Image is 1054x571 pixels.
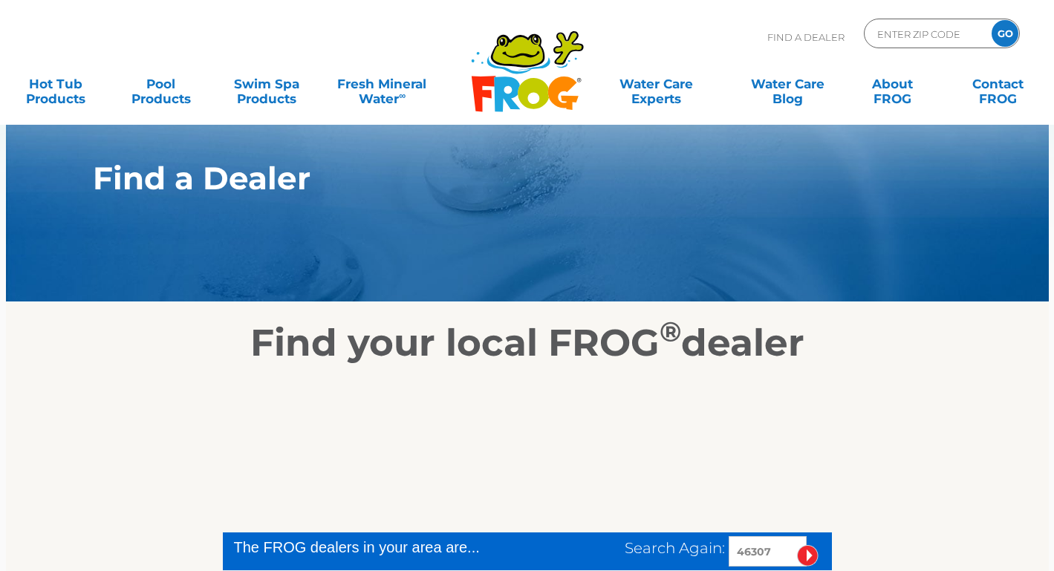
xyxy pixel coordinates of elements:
a: Swim SpaProducts [226,69,308,99]
span: Search Again: [625,539,725,557]
input: Submit [797,545,819,567]
a: Water CareBlog [746,69,828,99]
a: PoolProducts [120,69,202,99]
a: Hot TubProducts [15,69,97,99]
a: Fresh MineralWater∞ [331,69,433,99]
p: Find A Dealer [767,19,845,56]
a: Water CareExperts [590,69,723,99]
sup: ® [660,315,681,348]
a: AboutFROG [852,69,934,99]
h1: Find a Dealer [93,160,893,196]
a: ContactFROG [957,69,1039,99]
div: The FROG dealers in your area are... [234,536,533,558]
input: Zip Code Form [876,23,976,45]
h2: Find your local FROG dealer [71,321,984,365]
sup: ∞ [399,90,406,101]
input: GO [992,20,1018,47]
